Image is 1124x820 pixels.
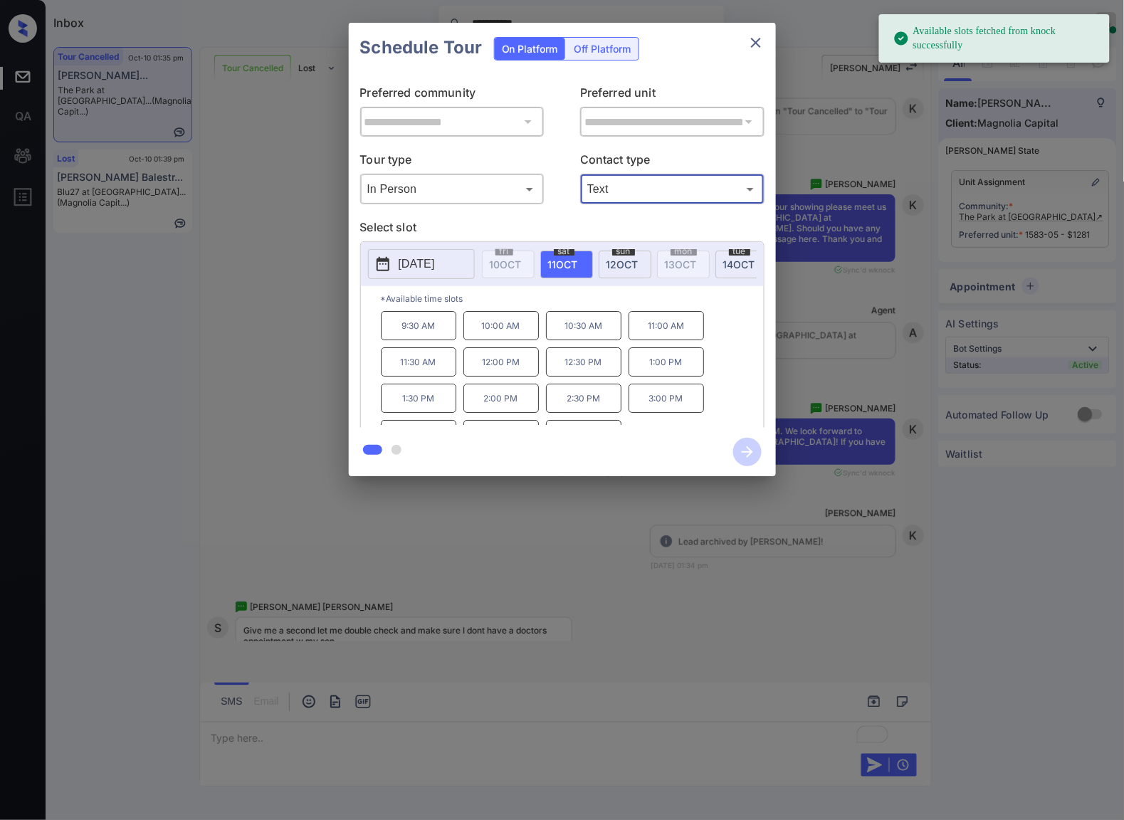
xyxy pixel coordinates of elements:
p: 2:30 PM [546,384,621,413]
p: Preferred unit [580,84,765,107]
button: close [742,28,770,57]
p: 4:00 PM [463,420,539,449]
p: 4:30 PM [546,420,621,449]
p: 1:30 PM [381,384,456,413]
p: 10:00 AM [463,311,539,340]
div: Available slots fetched from knock successfully [893,19,1098,58]
p: 9:30 AM [381,311,456,340]
p: Contact type [580,151,765,174]
span: 14 OCT [723,258,755,270]
span: 12 OCT [606,258,639,270]
span: 11 OCT [548,258,578,270]
div: Text [584,177,761,201]
p: [DATE] [399,256,435,273]
p: Preferred community [360,84,545,107]
span: sat [554,247,574,256]
p: 11:30 AM [381,347,456,377]
span: tue [729,247,750,256]
p: 1:00 PM [629,347,704,377]
div: In Person [364,177,541,201]
p: 3:30 PM [381,420,456,449]
span: sun [612,247,635,256]
p: 11:00 AM [629,311,704,340]
p: *Available time slots [381,286,764,311]
p: 10:30 AM [546,311,621,340]
div: date-select [715,251,768,278]
p: Select slot [360,219,765,241]
div: On Platform [495,38,565,60]
p: 3:00 PM [629,384,704,413]
p: 12:30 PM [546,347,621,377]
h2: Schedule Tour [349,23,494,73]
div: date-select [540,251,593,278]
p: 2:00 PM [463,384,539,413]
div: Off Platform [567,38,639,60]
button: [DATE] [368,249,475,279]
button: btn-next [725,433,770,471]
p: Tour type [360,151,545,174]
p: 12:00 PM [463,347,539,377]
div: date-select [599,251,651,278]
